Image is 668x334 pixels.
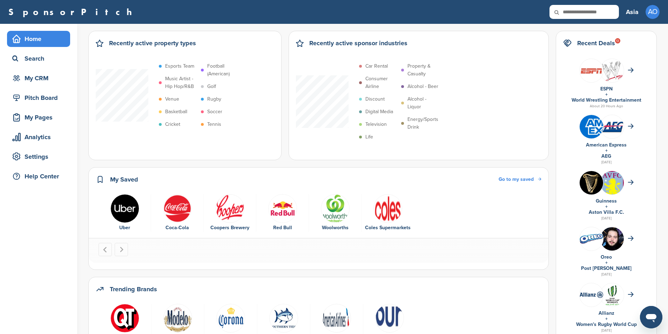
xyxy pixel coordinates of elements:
[407,116,440,131] p: Energy/Sports Drink
[11,91,70,104] div: Pitch Board
[365,224,411,232] div: Coles Supermarkets
[640,306,662,328] iframe: Button to launch messaging window
[615,38,620,43] div: 13
[102,194,147,232] a: Uber logo Uber
[11,111,70,124] div: My Pages
[269,304,298,333] img: Data
[375,304,404,333] img: Data
[165,75,197,90] p: Music Artist - Hip Hop/R&B
[155,304,201,332] a: Screen shot 2018 01 12 at 9.44.47 am
[605,204,608,210] a: +
[600,227,624,262] img: Screenshot 2018 10 25 at 8.58.45 am
[600,171,624,205] img: Data?1415810237
[165,95,179,103] p: Venue
[580,115,603,138] img: Amex logo
[208,304,254,332] a: Download
[7,168,70,184] a: Help Center
[207,95,221,103] p: Rugby
[626,4,639,20] a: Asia
[580,292,603,298] img: Data
[563,215,649,221] div: [DATE]
[646,5,660,19] span: AO
[7,70,70,86] a: My CRM
[586,142,627,148] a: American Express
[321,194,350,223] img: Woo
[207,83,216,90] p: Golf
[365,133,373,141] p: Life
[110,304,139,333] img: Data
[110,175,138,184] h2: My Saved
[7,90,70,106] a: Pitch Board
[7,149,70,165] a: Settings
[312,224,358,232] div: Woolworths
[581,265,632,271] a: Post [PERSON_NAME]
[99,243,112,256] button: Go to last slide
[204,194,256,232] div: 3 of 6
[268,194,297,223] img: Red bull logo
[260,194,305,232] a: Red bull logo Red Bull
[11,170,70,183] div: Help Center
[605,316,608,322] a: +
[99,194,151,232] div: 1 of 6
[11,72,70,84] div: My CRM
[365,121,387,128] p: Television
[365,95,385,103] p: Discount
[322,304,351,333] img: 300px american airlines logo 2013.svg
[11,33,70,45] div: Home
[563,159,649,165] div: [DATE]
[600,59,624,84] img: Open uri20141112 64162 12gd62f?1415806146
[109,38,196,48] h2: Recently active property types
[601,254,612,260] a: Oreo
[115,243,128,256] button: Next slide
[580,234,603,244] img: Data
[362,194,414,232] div: 6 of 6
[563,271,649,278] div: [DATE]
[207,62,239,78] p: Football (American)
[309,194,362,232] div: 5 of 6
[260,224,305,232] div: Red Bull
[7,129,70,145] a: Analytics
[7,50,70,67] a: Search
[163,304,192,333] img: Screen shot 2018 01 12 at 9.44.47 am
[600,86,613,92] a: ESPN
[580,171,603,195] img: 13524564 10153758406911519 7648398964988343964 n
[256,194,309,232] div: 4 of 6
[576,321,637,327] a: Women's Rugby World Cup
[314,304,359,332] a: 300px american airlines logo 2013.svg
[11,52,70,65] div: Search
[7,31,70,47] a: Home
[367,304,412,332] a: Data
[207,194,252,232] a: Open uri20141112 50798 khehni Coopers Brewery
[499,176,541,183] a: Go to my saved
[207,121,221,128] p: Tennis
[216,304,245,333] img: Download
[589,209,624,215] a: Aston Villa F.C.
[110,284,157,294] h2: Trending Brands
[155,194,200,232] a: 451ddf96e958c635948cd88c29892565 Coca-Cola
[407,62,440,78] p: Property & Casualty
[577,38,615,48] h2: Recent Deals
[572,97,641,103] a: World Wrestling Entertainment
[207,224,252,232] div: Coopers Brewery
[605,260,608,266] a: +
[499,176,534,182] span: Go to my saved
[216,194,244,223] img: Open uri20141112 50798 khehni
[365,75,398,90] p: Consumer Airline
[601,153,611,159] a: AEG
[155,224,200,232] div: Coca-Cola
[11,131,70,143] div: Analytics
[407,83,438,90] p: Alcohol - Beer
[373,194,402,223] img: Data
[599,310,614,316] a: Allianz
[309,38,407,48] h2: Recently active sponsor industries
[165,121,180,128] p: Cricket
[600,121,624,132] img: Open uri20141112 64162 1t4610c?1415809572
[563,327,649,334] div: [DATE]
[7,109,70,125] a: My Pages
[165,62,194,70] p: Esports Team
[600,283,624,309] img: Screen shot 2017 07 07 at 4.57.59 pm
[102,224,147,232] div: Uber
[605,148,608,154] a: +
[207,108,222,116] p: Soccer
[580,66,603,75] img: Screen shot 2016 05 05 at 12.09.31 pm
